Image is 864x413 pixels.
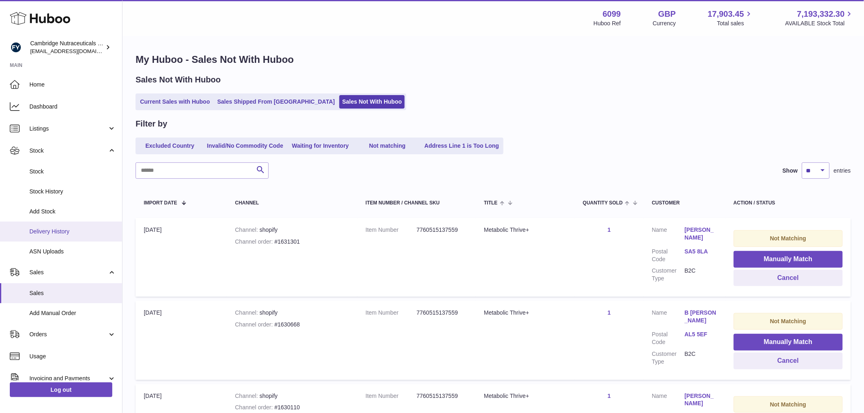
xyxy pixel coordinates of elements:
dt: Customer Type [652,350,685,366]
dt: Customer Type [652,267,685,282]
a: SA5 8LA [685,248,717,255]
span: Delivery History [29,228,116,235]
a: 7,193,332.30 AVAILABLE Stock Total [785,9,854,27]
strong: Channel order [235,321,275,328]
span: Stock [29,147,107,155]
dt: Postal Code [652,331,685,346]
span: Total sales [717,20,753,27]
dt: Item Number [365,392,416,400]
a: 1 [608,393,611,399]
span: Home [29,81,116,89]
a: Excluded Country [137,139,203,153]
button: Cancel [734,270,843,286]
strong: Not Matching [770,235,806,242]
strong: Channel order [235,404,275,411]
span: Usage [29,353,116,360]
span: Quantity Sold [583,200,623,206]
a: [PERSON_NAME] [685,392,717,408]
span: Sales [29,289,116,297]
a: Not matching [355,139,420,153]
a: 17,903.45 Total sales [708,9,753,27]
span: Dashboard [29,103,116,111]
div: #1631301 [235,238,350,246]
div: Metabolic Thrive+ [484,392,566,400]
span: AVAILABLE Stock Total [785,20,854,27]
label: Show [783,167,798,175]
span: [EMAIL_ADDRESS][DOMAIN_NAME] [30,48,120,54]
dt: Name [652,309,685,326]
div: Channel [235,200,350,206]
a: Sales Not With Huboo [339,95,405,109]
strong: Not Matching [770,401,806,408]
div: Metabolic Thrive+ [484,226,566,234]
span: Add Stock [29,208,116,215]
dd: 7760515137559 [416,309,468,317]
div: Item Number / Channel SKU [365,200,468,206]
dt: Name [652,226,685,244]
span: Title [484,200,497,206]
h2: Filter by [136,118,167,129]
div: Cambridge Nutraceuticals Ltd [30,40,104,55]
a: 1 [608,226,611,233]
dd: B2C [685,267,717,282]
a: Invalid/No Commodity Code [204,139,286,153]
h2: Sales Not With Huboo [136,74,221,85]
td: [DATE] [136,218,227,297]
div: shopify [235,392,350,400]
td: [DATE] [136,301,227,380]
a: Log out [10,382,112,397]
dt: Item Number [365,309,416,317]
span: Stock [29,168,116,175]
span: Sales [29,269,107,276]
div: shopify [235,226,350,234]
div: Huboo Ref [594,20,621,27]
span: ASN Uploads [29,248,116,255]
span: Stock History [29,188,116,195]
a: Sales Shipped From [GEOGRAPHIC_DATA] [214,95,338,109]
dd: B2C [685,350,717,366]
strong: Channel [235,393,260,399]
span: Invoicing and Payments [29,375,107,382]
a: Current Sales with Huboo [137,95,213,109]
strong: 6099 [603,9,621,20]
strong: Channel [235,226,260,233]
a: [PERSON_NAME] [685,226,717,242]
div: Metabolic Thrive+ [484,309,566,317]
span: Add Manual Order [29,309,116,317]
a: 1 [608,309,611,316]
button: Manually Match [734,334,843,351]
span: 7,193,332.30 [797,9,845,20]
div: Currency [653,20,676,27]
dd: 7760515137559 [416,226,468,234]
dt: Item Number [365,226,416,234]
dt: Postal Code [652,248,685,263]
button: Cancel [734,353,843,369]
div: #1630668 [235,321,350,329]
dd: 7760515137559 [416,392,468,400]
dt: Name [652,392,685,410]
div: shopify [235,309,350,317]
button: Manually Match [734,251,843,268]
img: huboo@camnutra.com [10,41,22,53]
span: Import date [144,200,177,206]
strong: Channel order [235,238,275,245]
span: 17,903.45 [708,9,744,20]
a: Waiting for Inventory [288,139,353,153]
strong: Channel [235,309,260,316]
div: #1630110 [235,404,350,411]
a: AL5 5EF [685,331,717,338]
a: Address Line 1 is Too Long [422,139,502,153]
div: Action / Status [734,200,843,206]
a: B [PERSON_NAME] [685,309,717,324]
div: Customer [652,200,717,206]
h1: My Huboo - Sales Not With Huboo [136,53,851,66]
span: Orders [29,331,107,338]
span: entries [834,167,851,175]
strong: Not Matching [770,318,806,324]
strong: GBP [658,9,676,20]
span: Listings [29,125,107,133]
